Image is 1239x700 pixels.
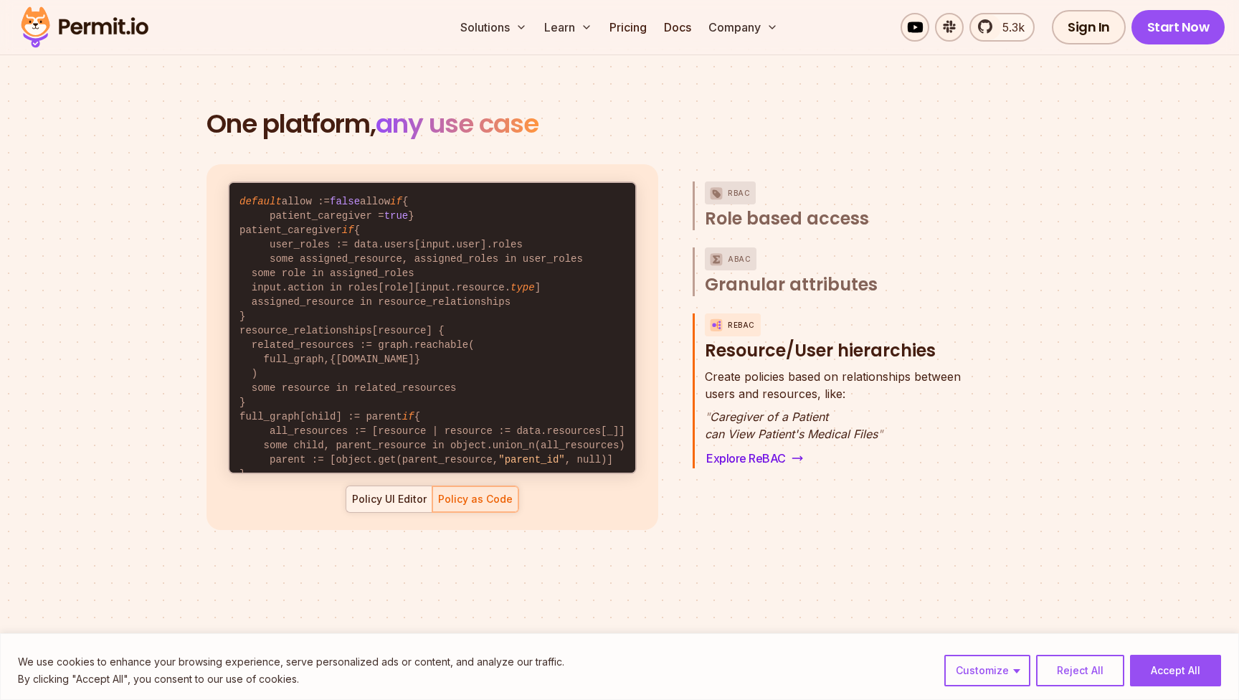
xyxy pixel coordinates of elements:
[878,427,883,441] span: "
[705,207,869,230] span: Role based access
[728,181,750,204] p: RBAC
[705,368,961,402] p: users and resources, like:
[229,183,635,507] code: allow := allow { patient_caregiver = } patient_caregiver { user_roles := data.users[input.user].r...
[455,13,533,42] button: Solutions
[969,13,1035,42] a: 5.3k
[705,247,972,296] button: ABACGranular attributes
[705,273,878,296] span: Granular attributes
[346,486,432,513] button: Policy UI Editor
[498,454,564,465] span: "parent_id"
[705,368,961,385] span: Create policies based on relationships between
[14,3,155,52] img: Permit logo
[1036,655,1124,686] button: Reject All
[1052,10,1126,44] a: Sign In
[703,13,784,42] button: Company
[705,368,972,468] div: ReBACResource/User hierarchies
[538,13,598,42] button: Learn
[390,196,402,207] span: if
[18,671,564,688] p: By clicking "Accept All", you consent to our use of cookies.
[994,19,1025,36] span: 5.3k
[342,224,354,236] span: if
[206,110,1032,138] h2: One platform,
[705,410,710,424] span: "
[944,655,1030,686] button: Customize
[705,408,961,443] p: Caregiver of a Patient can View Patient's Medical Files
[239,196,282,207] span: default
[728,247,751,270] p: ABAC
[511,282,535,293] span: type
[402,411,414,422] span: if
[330,196,360,207] span: false
[658,13,697,42] a: Docs
[376,105,538,142] span: any use case
[705,448,804,468] a: Explore ReBAC
[384,210,409,222] span: true
[18,653,564,671] p: We use cookies to enhance your browsing experience, serve personalized ads or content, and analyz...
[352,492,427,506] div: Policy UI Editor
[705,181,972,230] button: RBACRole based access
[1131,10,1225,44] a: Start Now
[1130,655,1221,686] button: Accept All
[604,13,652,42] a: Pricing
